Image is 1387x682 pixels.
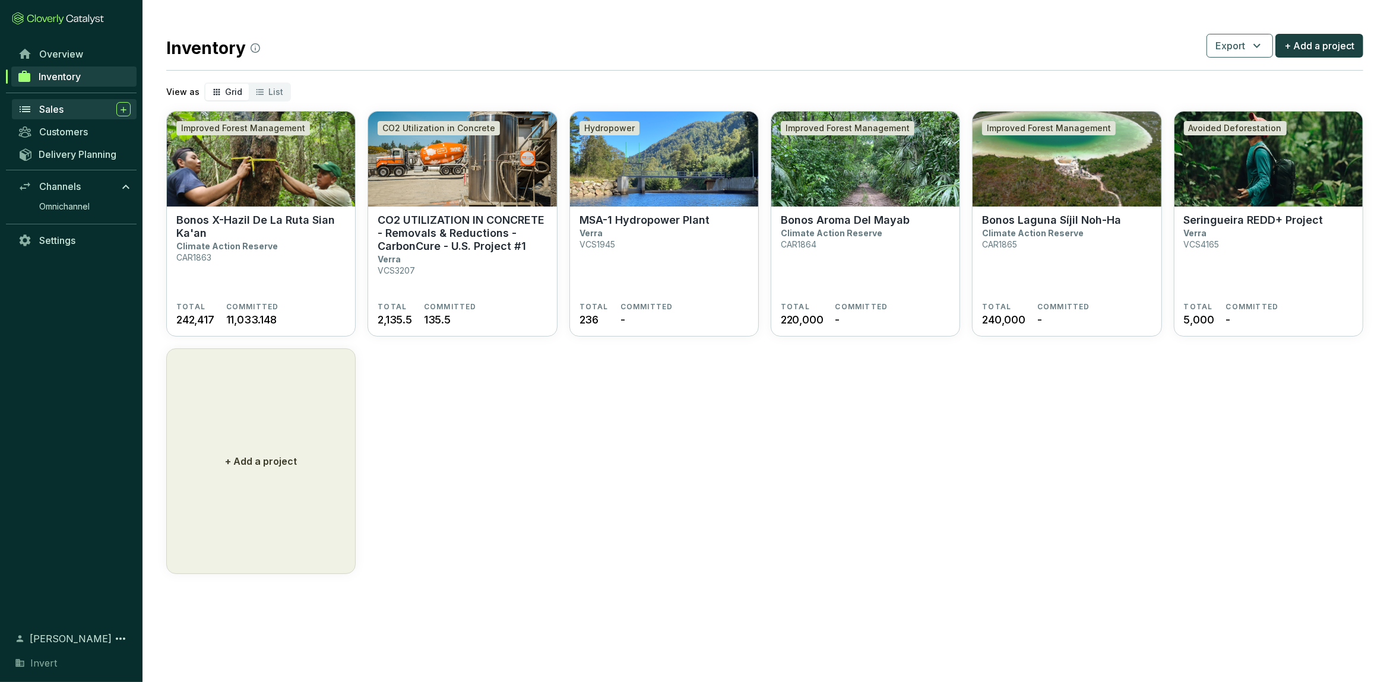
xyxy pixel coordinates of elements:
span: Inventory [39,71,81,83]
p: CO2 UTILIZATION IN CONCRETE - Removals & Reductions -CarbonCure - U.S. Project #1 [378,214,547,253]
span: COMMITTED [424,302,477,312]
p: VCS1945 [579,239,615,249]
span: Export [1215,39,1245,53]
p: View as [166,86,199,98]
span: TOTAL [378,302,407,312]
p: CAR1864 [781,239,816,249]
span: 135.5 [424,312,451,328]
a: Delivery Planning [12,144,137,164]
span: 242,417 [176,312,214,328]
span: - [1037,312,1042,328]
span: TOTAL [1184,302,1213,312]
span: 240,000 [982,312,1025,328]
span: 2,135.5 [378,312,412,328]
a: Seringueira REDD+ ProjectAvoided DeforestationSeringueira REDD+ ProjectVerraVCS4165TOTAL5,000COMM... [1174,111,1363,337]
img: Bonos Aroma Del Mayab [771,112,959,207]
div: Avoided Deforestation [1184,121,1287,135]
span: TOTAL [781,302,810,312]
span: TOTAL [176,302,205,312]
span: Grid [225,87,242,97]
span: COMMITTED [226,302,279,312]
p: Verra [378,254,401,264]
img: Seringueira REDD+ Project [1174,112,1363,207]
img: CO2 UTILIZATION IN CONCRETE - Removals & Reductions -CarbonCure - U.S. Project #1 [368,112,556,207]
p: CAR1863 [176,252,211,262]
p: Verra [1184,228,1207,238]
a: Inventory [11,66,137,87]
span: Settings [39,234,75,246]
a: Channels [12,176,137,196]
a: Bonos X-Hazil De La Ruta Sian Ka'anImproved Forest ManagementBonos X-Hazil De La Ruta Sian Ka'anC... [166,111,356,337]
span: Sales [39,103,64,115]
div: Improved Forest Management [176,121,310,135]
span: List [268,87,283,97]
span: Channels [39,180,81,192]
span: 236 [579,312,598,328]
p: MSA-1 Hydropower Plant [579,214,710,227]
img: Bonos X-Hazil De La Ruta Sian Ka'an [167,112,355,207]
img: MSA-1 Hydropower Plant [570,112,758,207]
span: 220,000 [781,312,824,328]
span: TOTAL [579,302,609,312]
button: + Add a project [1275,34,1363,58]
a: Overview [12,44,137,64]
a: Sales [12,99,137,119]
span: Omnichannel [39,201,90,212]
span: COMMITTED [1037,302,1090,312]
span: TOTAL [982,302,1011,312]
p: Bonos X-Hazil De La Ruta Sian Ka'an [176,214,346,240]
span: COMMITTED [620,302,673,312]
div: Improved Forest Management [982,121,1116,135]
div: CO2 Utilization in Concrete [378,121,500,135]
span: Delivery Planning [39,148,116,160]
p: VCS4165 [1184,239,1220,249]
a: Bonos Aroma Del MayabImproved Forest ManagementBonos Aroma Del MayabClimate Action ReserveCAR1864... [771,111,960,337]
p: Climate Action Reserve [176,241,278,251]
button: Export [1206,34,1273,58]
span: Invert [30,656,57,670]
span: [PERSON_NAME] [30,632,112,646]
p: Climate Action Reserve [781,228,882,238]
div: Improved Forest Management [781,121,914,135]
p: Verra [579,228,603,238]
a: CO2 UTILIZATION IN CONCRETE - Removals & Reductions -CarbonCure - U.S. Project #1CO2 Utilization ... [368,111,557,337]
p: Seringueira REDD+ Project [1184,214,1323,227]
span: COMMITTED [835,302,888,312]
h2: Inventory [166,36,260,61]
a: Omnichannel [33,198,137,215]
p: Bonos Laguna Síjil Noh-Ha [982,214,1121,227]
a: Bonos Laguna Síjil Noh-HaImproved Forest ManagementBonos Laguna Síjil Noh-HaClimate Action Reserv... [972,111,1161,337]
span: 5,000 [1184,312,1214,328]
a: MSA-1 Hydropower PlantHydropowerMSA-1 Hydropower PlantVerraVCS1945TOTAL236COMMITTED- [569,111,759,337]
p: Bonos Aroma Del Mayab [781,214,910,227]
a: Settings [12,230,137,250]
div: segmented control [204,83,291,101]
span: - [620,312,625,328]
span: + Add a project [1284,39,1354,53]
span: - [835,312,840,328]
span: 11,033.148 [226,312,277,328]
span: COMMITTED [1226,302,1279,312]
p: + Add a project [225,454,297,468]
span: Overview [39,48,83,60]
p: Climate Action Reserve [982,228,1084,238]
div: Hydropower [579,121,639,135]
span: - [1226,312,1231,328]
p: CAR1865 [982,239,1017,249]
img: Bonos Laguna Síjil Noh-Ha [973,112,1161,207]
button: + Add a project [166,348,356,574]
p: VCS3207 [378,265,415,275]
span: Customers [39,126,88,138]
a: Customers [12,122,137,142]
